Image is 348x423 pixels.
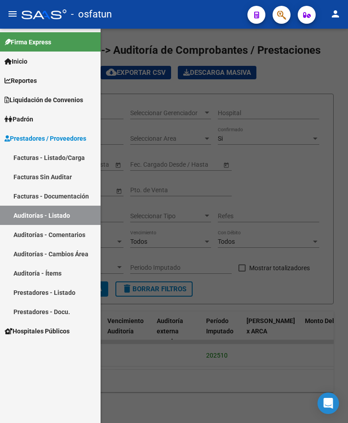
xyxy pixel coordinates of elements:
[4,134,86,143] span: Prestadores / Proveedores
[7,9,18,19] mat-icon: menu
[4,56,27,66] span: Inicio
[4,114,33,124] span: Padrón
[4,326,70,336] span: Hospitales Públicos
[317,393,339,414] div: Open Intercom Messenger
[4,95,83,105] span: Liquidación de Convenios
[71,4,112,24] span: - osfatun
[330,9,341,19] mat-icon: person
[4,76,37,86] span: Reportes
[4,37,51,47] span: Firma Express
